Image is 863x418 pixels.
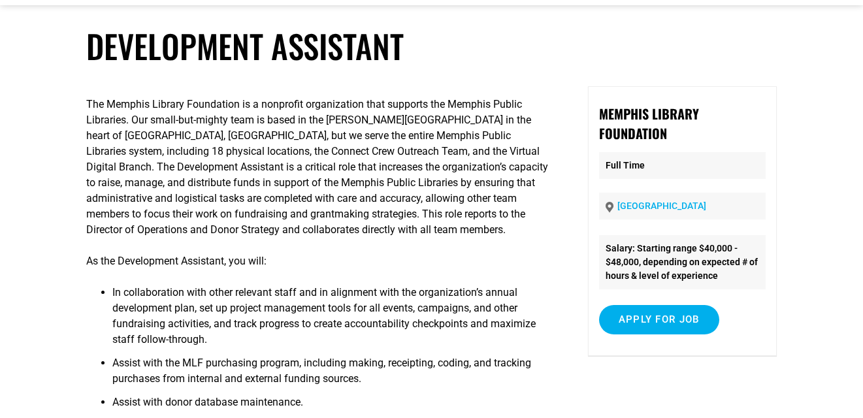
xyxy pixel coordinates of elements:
li: Salary: Starting range $40,000 - $48,000, depending on expected # of hours & level of experience [599,235,766,289]
li: In collaboration with other relevant staff and in alignment with the organization’s annual develo... [112,285,553,355]
li: Assist with the MLF purchasing program, including making, receipting, coding, and tracking purcha... [112,355,553,394]
a: [GEOGRAPHIC_DATA] [617,201,706,211]
p: Full Time [599,152,766,179]
h1: Development Assistant [86,27,777,65]
li: Assist with donor database maintenance. [112,394,553,418]
p: The Memphis Library Foundation is a nonprofit organization that supports the Memphis Public Libra... [86,97,553,238]
input: Apply for job [599,305,719,334]
p: As the Development Assistant, you will: [86,253,553,269]
strong: Memphis Library Foundation [599,104,699,143]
